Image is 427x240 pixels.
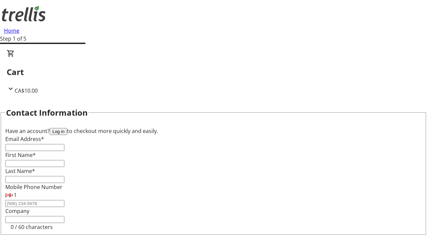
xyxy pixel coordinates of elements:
h2: Cart [7,66,420,78]
h2: Contact Information [6,107,88,119]
tr-character-limit: 0 / 60 characters [11,223,53,231]
label: Company [5,207,29,215]
label: Email Address* [5,135,44,143]
div: CartCA$10.00 [7,49,420,95]
label: Mobile Phone Number [5,183,62,191]
span: CA$10.00 [15,87,38,94]
input: (506) 234-5678 [5,200,64,207]
div: Have an account? to checkout more quickly and easily. [5,127,422,135]
label: Last Name* [5,167,35,175]
button: Log in [50,128,67,135]
label: First Name* [5,151,36,159]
